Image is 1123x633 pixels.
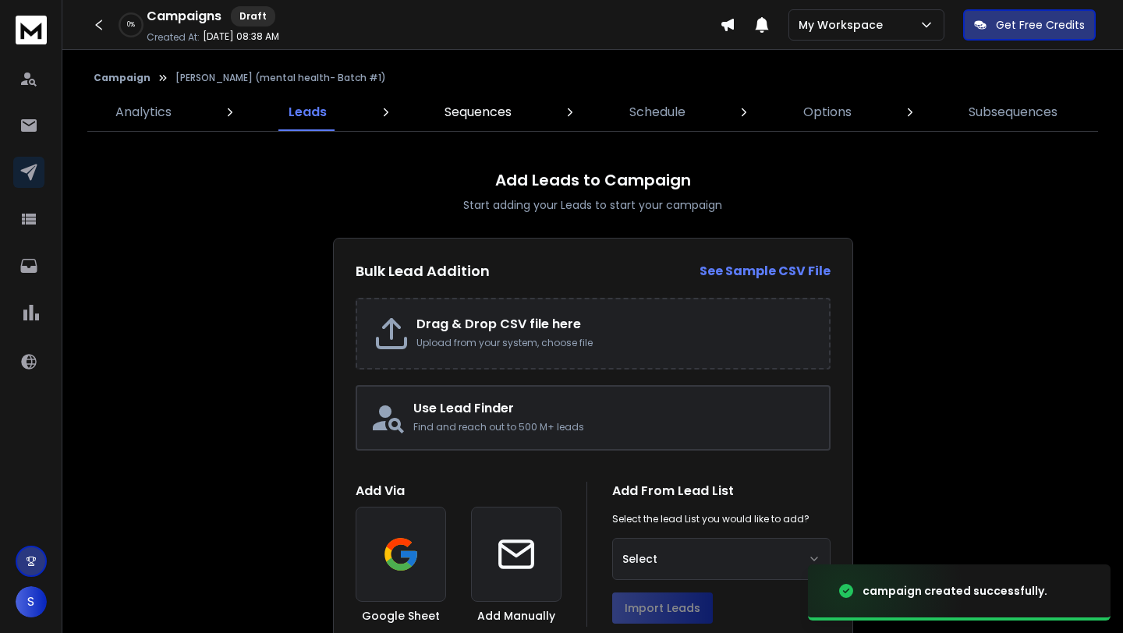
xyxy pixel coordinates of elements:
h2: Drag & Drop CSV file here [416,315,813,334]
a: Leads [279,94,336,131]
a: See Sample CSV File [700,262,831,281]
p: Upload from your system, choose file [416,337,813,349]
a: Subsequences [959,94,1067,131]
strong: See Sample CSV File [700,262,831,280]
a: Options [794,94,861,131]
button: Campaign [94,72,151,84]
p: Leads [289,103,327,122]
p: My Workspace [799,17,889,33]
p: [DATE] 08:38 AM [203,30,279,43]
h3: Google Sheet [362,608,440,624]
span: Select [622,551,657,567]
p: Options [803,103,852,122]
h2: Use Lead Finder [413,399,817,418]
h2: Bulk Lead Addition [356,260,490,282]
button: Get Free Credits [963,9,1096,41]
p: Sequences [445,103,512,122]
h1: Campaigns [147,7,221,26]
h1: Add Leads to Campaign [495,169,691,191]
h1: Add Via [356,482,561,500]
p: Analytics [115,103,172,122]
a: Analytics [106,94,181,131]
p: Created At: [147,31,200,44]
p: Schedule [629,103,685,122]
p: [PERSON_NAME] (mental health- Batch #1) [175,72,386,84]
button: S [16,586,47,617]
p: Subsequences [969,103,1057,122]
p: Find and reach out to 500 M+ leads [413,421,817,433]
h1: Add From Lead List [612,482,831,500]
a: Sequences [435,94,521,131]
p: Select the lead List you would like to add? [612,513,809,525]
img: logo [16,16,47,44]
p: Get Free Credits [996,17,1085,33]
p: Start adding your Leads to start your campaign [463,197,722,213]
a: Schedule [620,94,695,131]
div: campaign created successfully. [863,583,1047,599]
h3: Add Manually [477,608,555,624]
div: Draft [231,6,275,27]
p: 0 % [127,20,135,30]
